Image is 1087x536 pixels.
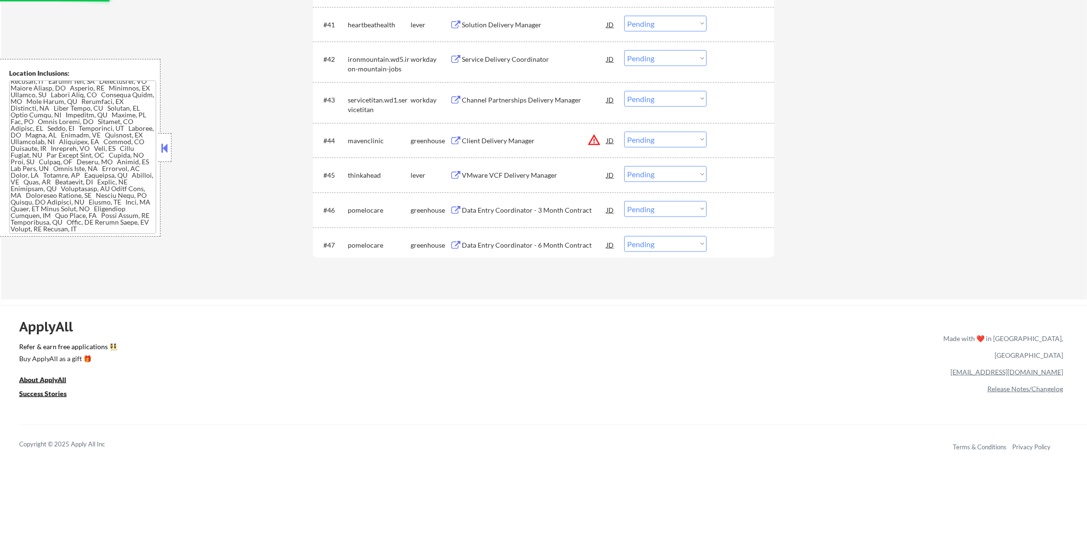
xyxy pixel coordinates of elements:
[411,55,450,64] div: workday
[411,205,450,215] div: greenhouse
[19,389,67,398] u: Success Stories
[348,171,411,180] div: thinkahead
[462,171,606,180] div: VMware VCF Delivery Manager
[348,240,411,250] div: pomelocare
[323,205,340,215] div: #46
[19,375,80,387] a: About ApplyAll
[348,205,411,215] div: pomelocare
[19,319,84,335] div: ApplyAll
[19,388,80,400] a: Success Stories
[939,330,1063,364] div: Made with ❤️ in [GEOGRAPHIC_DATA], [GEOGRAPHIC_DATA]
[411,20,450,30] div: lever
[323,136,340,146] div: #44
[587,133,601,147] button: warning_amber
[19,343,743,354] a: Refer & earn free applications 👯‍♀️
[462,95,606,105] div: Channel Partnerships Delivery Manager
[348,55,411,73] div: ironmountain.wd5.iron-mountain-jobs
[462,205,606,215] div: Data Entry Coordinator - 3 Month Contract
[348,136,411,146] div: mavenclinic
[19,354,115,365] a: Buy ApplyAll as a gift 🎁
[323,95,340,105] div: #43
[411,95,450,105] div: workday
[323,55,340,64] div: #42
[323,171,340,180] div: #45
[19,440,129,449] div: Copyright © 2025 Apply All Inc
[987,385,1063,393] a: Release Notes/Changelog
[19,376,66,384] u: About ApplyAll
[462,20,606,30] div: Solution Delivery Manager
[606,132,615,149] div: JD
[411,240,450,250] div: greenhouse
[606,91,615,108] div: JD
[606,201,615,218] div: JD
[462,55,606,64] div: Service Delivery Coordinator
[953,443,1007,451] a: Terms & Conditions
[348,20,411,30] div: heartbeathealth
[606,236,615,253] div: JD
[462,240,606,250] div: Data Entry Coordinator - 6 Month Contract
[411,171,450,180] div: lever
[323,20,340,30] div: #41
[348,95,411,114] div: servicetitan.wd1.servicetitan
[606,50,615,68] div: JD
[606,16,615,33] div: JD
[411,136,450,146] div: greenhouse
[950,368,1063,376] a: [EMAIL_ADDRESS][DOMAIN_NAME]
[606,166,615,183] div: JD
[9,68,157,78] div: Location Inclusions:
[462,136,606,146] div: Client Delivery Manager
[1012,443,1051,451] a: Privacy Policy
[323,240,340,250] div: #47
[19,355,115,362] div: Buy ApplyAll as a gift 🎁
